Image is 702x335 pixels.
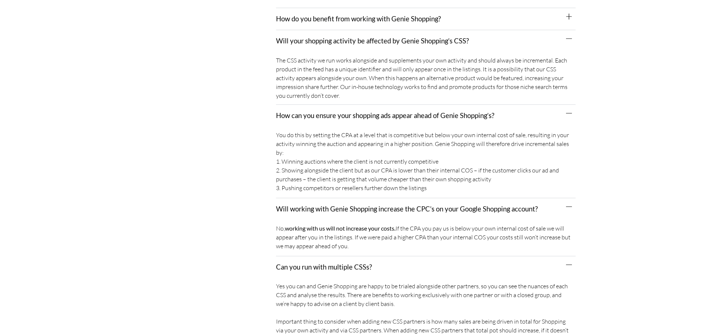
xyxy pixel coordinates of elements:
[276,198,576,220] div: Will working with Genie Shopping increase the CPC’s on your Google Shopping account?
[276,105,576,127] div: How can you ensure your shopping ads appear ahead of Genie Shopping’s?
[276,52,576,105] div: Will your shopping activity be affected by Genie Shopping’s CSS?
[276,220,576,256] div: Will working with Genie Shopping increase the CPC’s on your Google Shopping account?
[276,30,576,52] div: Will your shopping activity be affected by Genie Shopping’s CSS?
[285,225,395,232] b: working with us will not increase your costs.
[276,8,576,31] div: How do you benefit from working with Genie Shopping?
[276,111,494,120] a: How can you ensure your shopping ads appear ahead of Genie Shopping’s?
[276,15,441,23] a: How do you benefit from working with Genie Shopping?
[276,256,576,278] div: Can you run with multiple CSSs?
[276,205,538,213] a: Will working with Genie Shopping increase the CPC’s on your Google Shopping account?
[276,37,469,45] a: Will your shopping activity be affected by Genie Shopping’s CSS?
[276,127,576,198] div: How can you ensure your shopping ads appear ahead of Genie Shopping’s?
[276,263,372,271] a: Can you run with multiple CSSs?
